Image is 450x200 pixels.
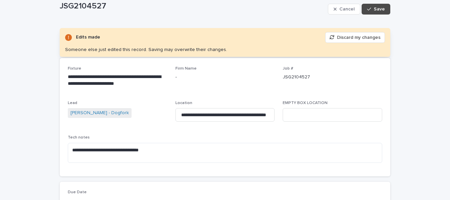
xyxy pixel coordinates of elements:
[65,47,227,53] div: Someone else just edited this record. Saving may overwrite their changes.
[60,1,325,11] p: JSG2104527
[325,32,385,43] button: Discard my changes
[374,7,385,11] span: Save
[76,33,100,42] div: Edits made
[283,101,328,105] span: EMPTY BOX LOCATION
[328,4,360,15] button: Cancel
[339,7,355,11] span: Cancel
[175,74,275,81] p: -
[175,67,197,71] span: Firm Name
[71,109,129,117] a: [PERSON_NAME] - Dogfork
[68,135,90,140] span: Tech notes
[362,4,390,15] button: Save
[175,101,192,105] span: Location
[283,67,293,71] span: Job #
[68,190,87,194] span: Due Date
[68,101,77,105] span: Lead
[68,67,81,71] span: Fixture
[283,74,382,81] p: JSG2104527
